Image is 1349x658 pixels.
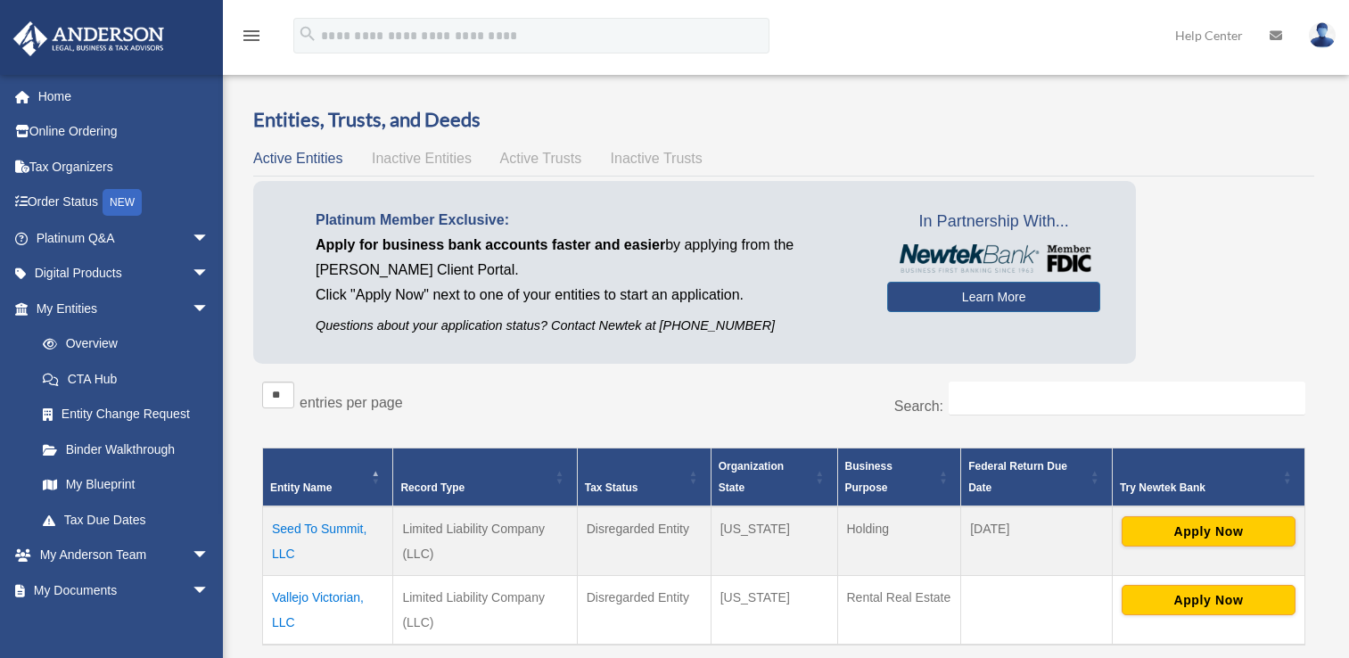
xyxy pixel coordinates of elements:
td: Limited Liability Company (LLC) [393,575,577,645]
span: Apply for business bank accounts faster and easier [316,237,665,252]
span: Entity Name [270,481,332,494]
td: [US_STATE] [711,506,837,576]
span: arrow_drop_down [192,291,227,327]
span: arrow_drop_down [192,256,227,292]
span: Inactive Entities [372,151,472,166]
span: arrow_drop_down [192,572,227,609]
th: Record Type: Activate to sort [393,448,577,506]
th: Organization State: Activate to sort [711,448,837,506]
i: search [298,24,317,44]
div: Try Newtek Bank [1120,477,1278,498]
span: Inactive Trusts [611,151,703,166]
span: Organization State [719,460,784,494]
span: Federal Return Due Date [968,460,1067,494]
th: Tax Status: Activate to sort [577,448,711,506]
a: My Entitiesarrow_drop_down [12,291,227,326]
button: Apply Now [1122,516,1296,547]
a: menu [241,31,262,46]
p: Questions about your application status? Contact Newtek at [PHONE_NUMBER] [316,315,860,337]
span: Tax Status [585,481,638,494]
td: [DATE] [961,506,1113,576]
span: Business Purpose [845,460,892,494]
span: Active Trusts [500,151,582,166]
td: Limited Liability Company (LLC) [393,506,577,576]
td: Rental Real Estate [837,575,961,645]
a: Entity Change Request [25,397,227,432]
a: Home [12,78,236,114]
td: Disregarded Entity [577,575,711,645]
a: Binder Walkthrough [25,432,227,467]
p: Click "Apply Now" next to one of your entities to start an application. [316,283,860,308]
a: Digital Productsarrow_drop_down [12,256,236,292]
td: [US_STATE] [711,575,837,645]
th: Entity Name: Activate to invert sorting [263,448,393,506]
td: Holding [837,506,961,576]
label: Search: [894,399,943,414]
p: Platinum Member Exclusive: [316,208,860,233]
h3: Entities, Trusts, and Deeds [253,106,1314,134]
span: arrow_drop_down [192,538,227,574]
td: Disregarded Entity [577,506,711,576]
span: arrow_drop_down [192,220,227,257]
a: Order StatusNEW [12,185,236,221]
span: Record Type [400,481,465,494]
span: In Partnership With... [887,208,1100,236]
a: My Documentsarrow_drop_down [12,572,236,608]
td: Seed To Summit, LLC [263,506,393,576]
a: CTA Hub [25,361,227,397]
img: User Pic [1309,22,1336,48]
th: Business Purpose: Activate to sort [837,448,961,506]
button: Apply Now [1122,585,1296,615]
th: Try Newtek Bank : Activate to sort [1112,448,1304,506]
a: Tax Organizers [12,149,236,185]
a: Learn More [887,282,1100,312]
a: My Anderson Teamarrow_drop_down [12,538,236,573]
a: My Blueprint [25,467,227,503]
img: Anderson Advisors Platinum Portal [8,21,169,56]
a: Overview [25,326,218,362]
a: Platinum Q&Aarrow_drop_down [12,220,236,256]
th: Federal Return Due Date: Activate to sort [961,448,1113,506]
label: entries per page [300,395,403,410]
a: Online Ordering [12,114,236,150]
div: NEW [103,189,142,216]
p: by applying from the [PERSON_NAME] Client Portal. [316,233,860,283]
span: Active Entities [253,151,342,166]
img: NewtekBankLogoSM.png [896,244,1091,273]
a: Tax Due Dates [25,502,227,538]
td: Vallejo Victorian, LLC [263,575,393,645]
i: menu [241,25,262,46]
